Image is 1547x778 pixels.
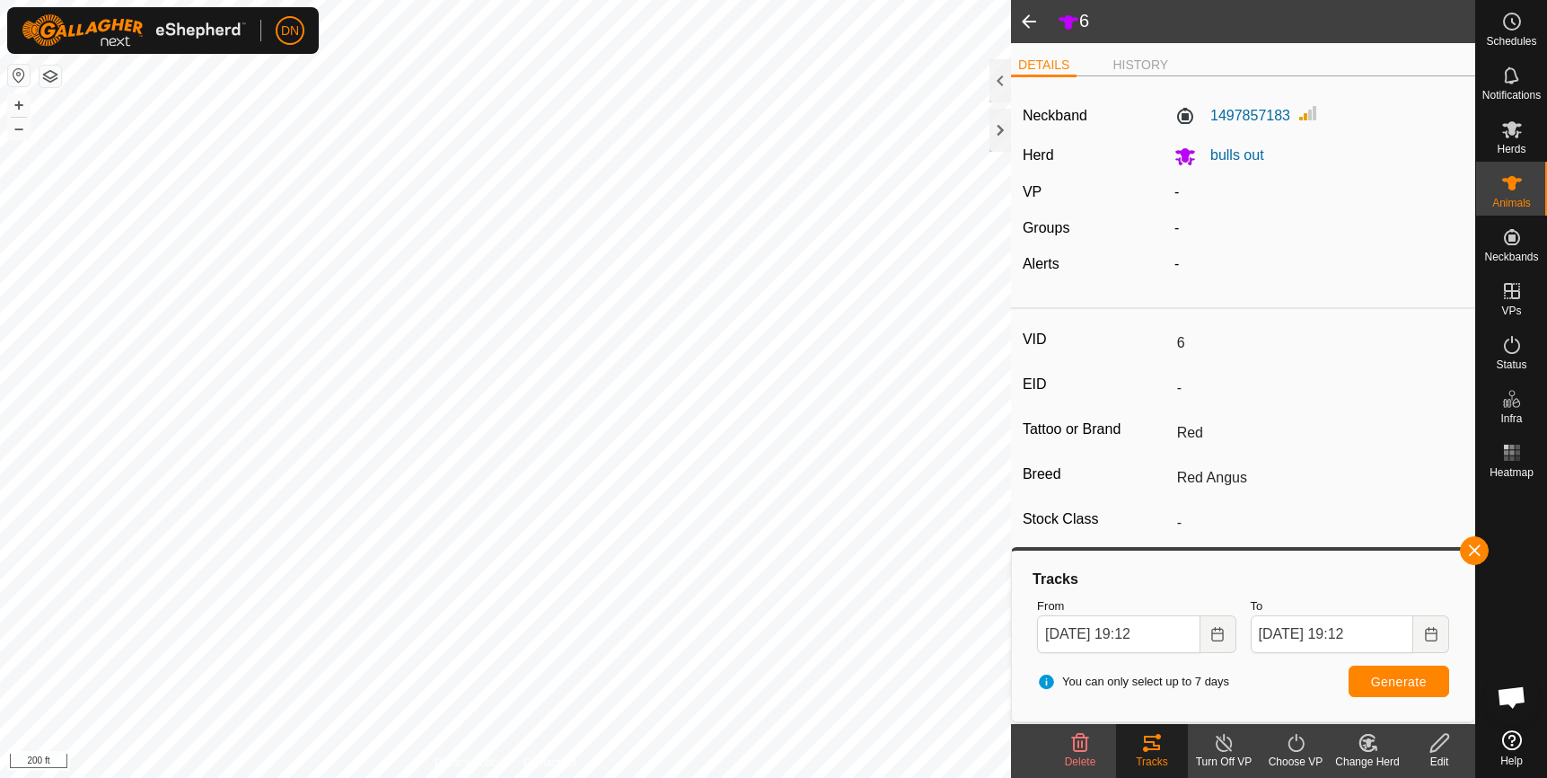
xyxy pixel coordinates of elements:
label: Neckband [1023,105,1087,127]
button: Choose Date [1200,615,1236,653]
div: Choose VP [1260,754,1332,770]
span: Neckbands [1484,252,1538,262]
label: 1497857183 [1174,105,1290,127]
div: Turn Off VP [1188,754,1260,770]
div: - [1167,253,1471,275]
span: VPs [1501,305,1521,316]
button: Generate [1349,666,1449,697]
div: - [1167,217,1471,239]
label: To [1251,597,1449,615]
div: Edit [1403,754,1475,770]
label: Groups [1023,220,1069,235]
label: Tattoo or Brand [1023,418,1170,441]
span: DN [281,22,299,40]
a: Contact Us [523,755,576,771]
span: You can only select up to 7 days [1037,673,1229,691]
button: Map Layers [40,66,61,87]
a: Help [1476,723,1547,774]
li: HISTORY [1105,56,1175,75]
img: Gallagher Logo [22,14,246,47]
div: Change Herd [1332,754,1403,770]
span: Infra [1500,413,1522,424]
button: Choose Date [1413,615,1449,653]
label: Stock Class [1023,508,1170,531]
span: Animals [1492,198,1531,208]
span: Delete [1065,756,1096,768]
button: – [8,118,30,139]
a: Privacy Policy [435,755,502,771]
label: VP [1023,184,1042,199]
div: Tracks [1116,754,1188,770]
span: Notifications [1482,90,1541,101]
label: Alerts [1023,256,1059,271]
span: Schedules [1486,36,1536,47]
span: Help [1500,756,1523,766]
span: Herds [1497,144,1525,155]
app-display-virtual-paddock-transition: - [1174,184,1179,199]
label: EID [1023,373,1170,396]
button: + [8,94,30,116]
span: Heatmap [1490,467,1534,478]
span: Status [1496,359,1526,370]
span: bulls out [1196,147,1264,163]
label: VID [1023,328,1170,351]
li: DETAILS [1011,56,1077,77]
h2: 6 [1058,10,1475,33]
img: Signal strength [1297,102,1319,124]
button: Reset Map [8,65,30,86]
label: Herd [1023,147,1054,163]
label: Breed [1023,463,1170,486]
div: Open chat [1485,670,1539,724]
label: From [1037,597,1235,615]
div: Tracks [1030,569,1456,590]
span: Generate [1371,675,1427,689]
